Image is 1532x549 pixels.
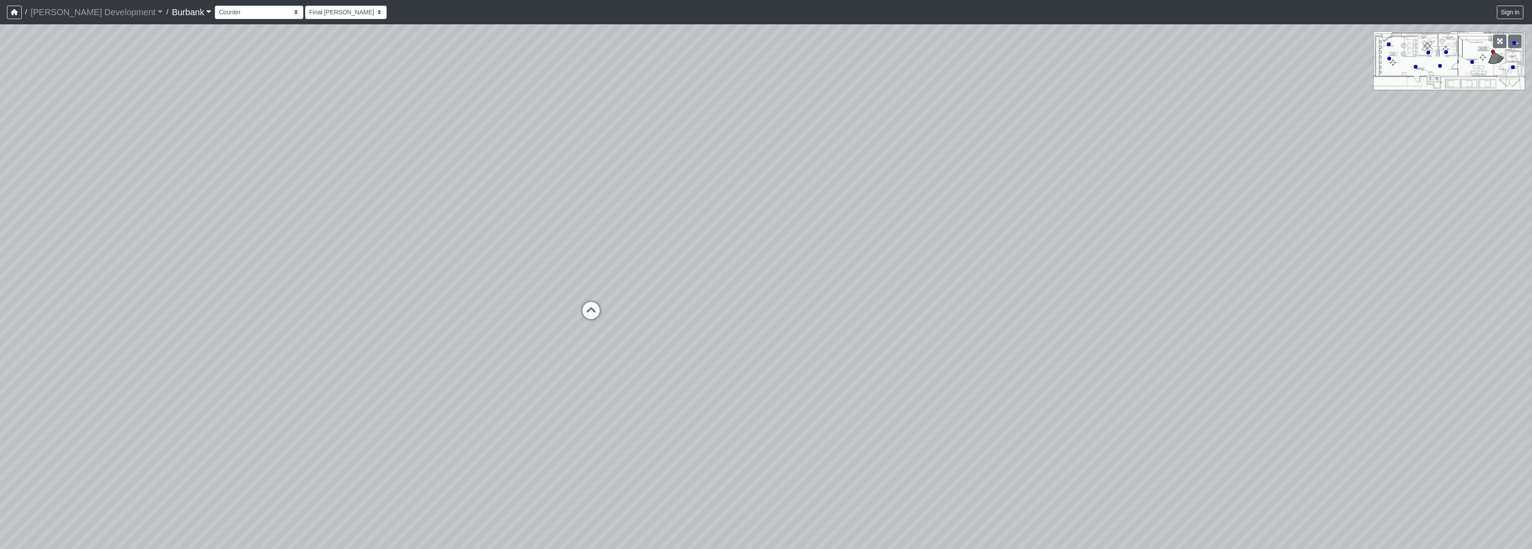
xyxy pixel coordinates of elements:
[163,3,171,21] span: /
[30,3,163,21] a: [PERSON_NAME] Development
[1497,6,1523,19] button: Sign in
[7,532,58,549] iframe: Ybug feedback widget
[22,3,30,21] span: /
[172,3,212,21] a: Burbank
